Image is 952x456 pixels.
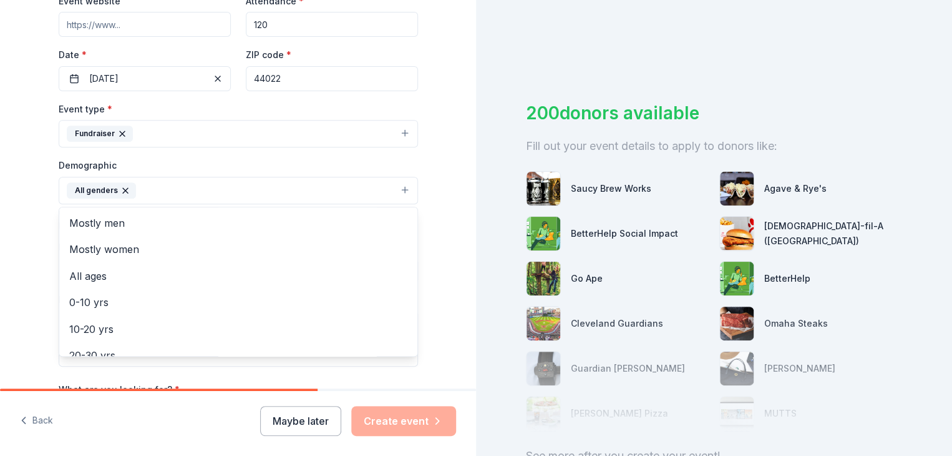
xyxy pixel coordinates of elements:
span: All ages [69,268,407,284]
span: 10-20 yrs [69,321,407,337]
div: All genders [67,182,136,199]
button: All genders [59,177,418,204]
span: Mostly men [69,215,407,231]
div: All genders [59,207,418,357]
span: 0-10 yrs [69,294,407,310]
span: 20-30 yrs [69,347,407,364]
span: Mostly women [69,241,407,257]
